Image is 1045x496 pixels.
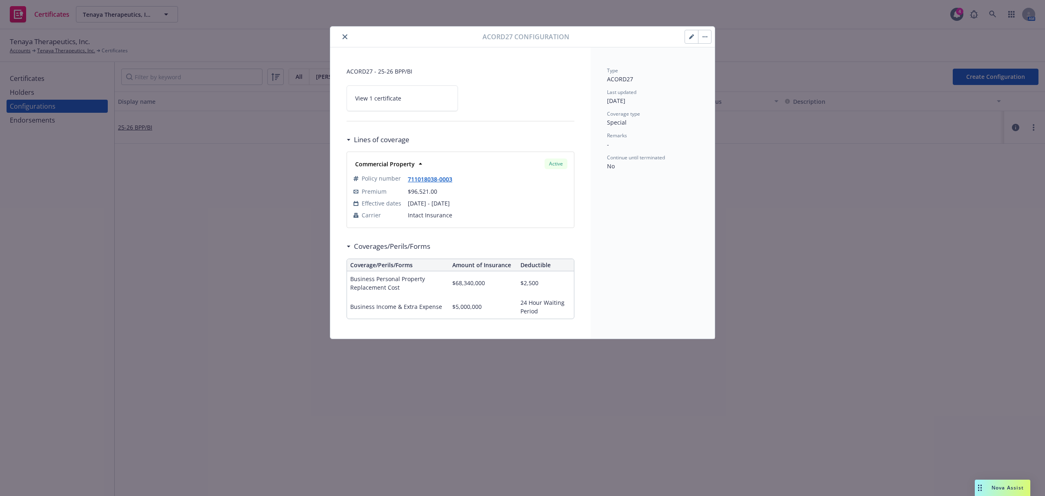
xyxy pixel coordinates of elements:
strong: Commercial Property [355,160,415,168]
div: Lines of coverage [347,134,409,145]
span: Acord27 configuration [482,32,569,42]
span: Coverage type [607,110,640,117]
a: View 1 certificate [347,85,458,111]
h3: Coverages/Perils/Forms [354,241,430,252]
span: Remarks [607,132,627,139]
span: Policy number [362,174,401,183]
h3: Lines of coverage [354,134,409,145]
span: Intact Insurance [408,211,567,219]
td: Business Personal Property Replacement Cost [347,271,449,295]
span: Continue until terminated [607,154,665,161]
span: [DATE] - [DATE] [408,199,567,208]
span: ACORD27 [607,75,633,83]
a: 711018038-0003 [408,175,459,183]
span: ACORD27 - 25-26 BPP/BI [347,67,574,76]
span: Last updated [607,89,636,96]
span: Special [607,118,627,126]
span: $96,521.00 [408,188,437,195]
span: [DATE] [607,97,625,105]
td: $68,340,000 [449,271,517,295]
span: - [607,141,609,148]
td: 24 Hour Waiting Period [517,295,574,319]
span: 711018038-0003 [408,174,459,183]
th: Coverage/Perils/Forms [347,259,449,271]
div: Coverages/Perils/Forms [347,241,430,252]
span: Effective dates [362,199,401,208]
td: Business Income & Extra Expense [347,295,449,319]
th: Deductible [517,259,574,271]
span: Active [548,160,564,168]
span: Carrier [362,211,381,219]
span: View 1 certificate [355,94,401,103]
td: $5,000,000 [449,295,517,319]
td: $2,500 [517,271,574,295]
span: Premium [362,187,387,196]
th: Amount of Insurance [449,259,517,271]
span: Type [607,67,618,74]
button: close [340,32,350,42]
button: Nova Assist [975,480,1030,496]
span: No [607,162,615,170]
span: Nova Assist [992,484,1024,491]
div: Drag to move [975,480,985,496]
